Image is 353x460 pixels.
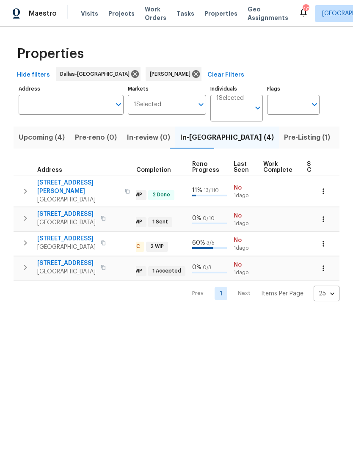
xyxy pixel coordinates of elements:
[180,132,274,143] span: In-[GEOGRAPHIC_DATA] (4)
[314,283,339,305] div: 25
[203,216,215,221] span: 0 / 10
[309,99,320,110] button: Open
[127,132,170,143] span: In-review (0)
[204,67,248,83] button: Clear Filters
[203,265,211,270] span: 0 / 3
[146,67,201,81] div: [PERSON_NAME]
[303,5,309,14] div: 40
[124,167,171,173] span: WO Completion
[37,167,62,173] span: Address
[307,161,336,173] span: Setup Complete
[37,210,96,218] span: [STREET_ADDRESS]
[192,264,201,270] span: 0 %
[29,9,57,18] span: Maestro
[195,99,207,110] button: Open
[149,218,171,226] span: 1 Sent
[192,240,205,246] span: 60 %
[145,5,166,22] span: Work Orders
[215,287,227,300] a: Goto page 1
[284,132,330,143] span: Pre-Listing (1)
[234,192,256,199] span: 1d ago
[263,161,292,173] span: Work Complete
[234,161,249,173] span: Last Seen
[14,67,53,83] button: Hide filters
[37,218,96,227] span: [GEOGRAPHIC_DATA]
[19,132,65,143] span: Upcoming (4)
[17,50,84,58] span: Properties
[128,86,207,91] label: Markets
[113,99,124,110] button: Open
[207,240,215,245] span: 3 / 5
[37,243,96,251] span: [GEOGRAPHIC_DATA]
[184,286,339,301] nav: Pagination Navigation
[216,95,244,102] span: 1 Selected
[234,212,256,220] span: No
[204,9,237,18] span: Properties
[37,179,120,196] span: [STREET_ADDRESS][PERSON_NAME]
[252,102,264,114] button: Open
[60,70,133,78] span: Dallas-[GEOGRAPHIC_DATA]
[37,267,96,276] span: [GEOGRAPHIC_DATA]
[37,196,120,204] span: [GEOGRAPHIC_DATA]
[108,9,135,18] span: Projects
[192,161,219,173] span: Reno Progress
[204,188,219,193] span: 13 / 110
[234,261,256,269] span: No
[149,191,174,198] span: 2 Done
[267,86,320,91] label: Flags
[75,132,117,143] span: Pre-reno (0)
[149,267,185,275] span: 1 Accepted
[234,220,256,227] span: 1d ago
[134,101,161,108] span: 1 Selected
[234,245,256,252] span: 1d ago
[17,70,50,80] span: Hide filters
[81,9,98,18] span: Visits
[192,187,202,193] span: 11 %
[147,243,167,250] span: 2 WIP
[207,70,244,80] span: Clear Filters
[234,236,256,245] span: No
[234,184,256,192] span: No
[37,234,96,243] span: [STREET_ADDRESS]
[192,215,201,221] span: 0 %
[37,259,96,267] span: [STREET_ADDRESS]
[261,289,303,298] p: Items Per Page
[19,86,124,91] label: Address
[176,11,194,17] span: Tasks
[210,86,263,91] label: Individuals
[150,70,194,78] span: [PERSON_NAME]
[234,269,256,276] span: 1d ago
[56,67,141,81] div: Dallas-[GEOGRAPHIC_DATA]
[248,5,288,22] span: Geo Assignments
